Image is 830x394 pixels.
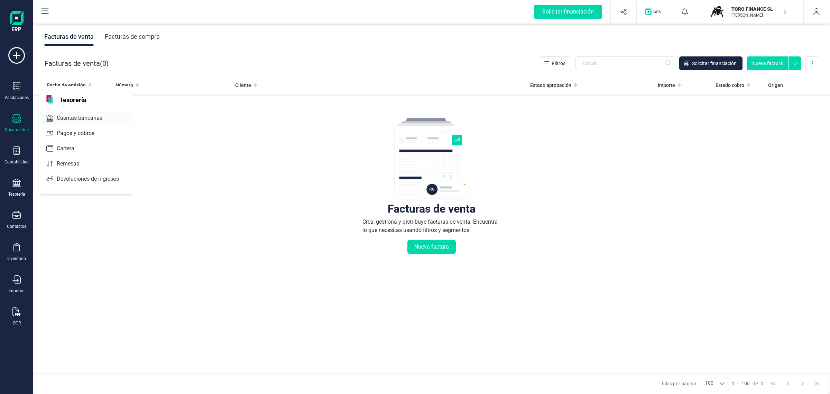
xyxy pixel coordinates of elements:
button: Logo de OPS [641,1,667,23]
button: Nueva factura [407,240,456,254]
span: Cartera [54,144,87,153]
span: Solicitar financiación [692,60,737,67]
button: Solicitar financiación [526,1,610,23]
div: Filas por página: [662,377,729,390]
span: Devoluciones de ingresos [54,175,131,183]
div: - [732,380,763,387]
span: Cliente [235,82,251,89]
span: de [753,380,758,387]
div: Importar [9,288,25,294]
div: Solicitar financiación [534,5,602,19]
button: Next Page [796,377,809,390]
span: Estado cobro [716,82,744,89]
button: Solicitar financiación [679,56,743,70]
div: Tesorería [8,191,25,197]
span: 100 [741,380,750,387]
p: [PERSON_NAME] [731,12,787,18]
button: First Page [767,377,780,390]
div: Documentos [5,127,29,133]
span: 100 [703,377,716,390]
button: Nueva factura [747,56,788,70]
button: Previous Page [781,377,794,390]
div: Facturas de venta [44,28,94,46]
span: Pagos y cobros [54,129,107,137]
div: Facturas de venta ( ) [45,56,109,70]
span: 0 [102,59,106,68]
div: Contactos [7,224,26,229]
span: Número [116,82,133,89]
div: Facturas de compra [105,28,160,46]
span: Filtros [552,60,565,67]
div: Inventario [7,256,26,261]
input: Buscar... [575,56,675,70]
span: Tesorería [55,95,91,104]
img: Logo de OPS [645,8,663,15]
div: Crea, gestiona y distribuye facturas de venta. Encuentra lo que necesitas usando filtros y segmen... [362,218,501,234]
div: Contabilidad [4,159,29,165]
img: TO [709,4,725,19]
span: Cuentas bancarias [54,114,115,122]
span: 0 [760,380,763,387]
span: 1 [732,380,735,387]
span: Origen [768,82,783,89]
div: OCR [13,320,21,326]
button: Last Page [811,377,824,390]
div: Validaciones [4,95,29,100]
span: Estado aprobación [530,82,571,89]
img: Logo Finanedi [10,11,24,33]
span: Remesas [54,160,92,168]
button: Filtros [540,56,571,70]
div: Facturas de venta [388,205,476,212]
p: TORO FINANCE SL [731,6,787,12]
img: img-empty-table.svg [394,117,470,200]
button: TOTORO FINANCE SL[PERSON_NAME] [707,1,795,23]
span: Importe [658,82,675,89]
span: Fecha de emisión [47,82,86,89]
